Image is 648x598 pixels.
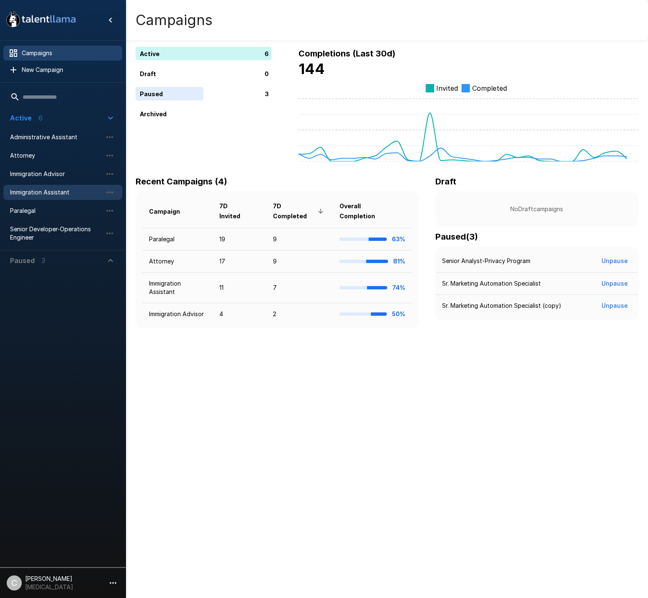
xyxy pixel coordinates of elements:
[265,69,269,78] p: 0
[339,201,405,221] span: Overall Completion
[149,207,191,217] span: Campaign
[142,250,213,273] td: Attorney
[142,303,213,325] td: Immigration Advisor
[435,232,478,242] b: Paused ( 3 )
[266,273,333,303] td: 7
[442,302,561,310] p: Sr. Marketing Automation Specialist (copy)
[298,60,325,77] b: 144
[392,284,405,291] b: 74%
[213,303,266,325] td: 4
[219,201,260,221] span: 7D Invited
[392,235,405,243] b: 63%
[298,49,396,59] b: Completions (Last 30d)
[213,273,266,303] td: 11
[273,201,326,221] span: 7D Completed
[442,257,530,265] p: Senior Analyst-Privacy Program
[598,276,631,291] button: Unpause
[442,279,541,288] p: Sr. Marketing Automation Specialist
[265,49,269,58] p: 6
[266,250,333,273] td: 9
[265,89,269,98] p: 3
[136,176,227,187] b: Recent Campaigns (4)
[142,228,213,250] td: Paralegal
[136,11,213,29] h4: Campaigns
[392,310,405,317] b: 50%
[213,228,266,250] td: 19
[435,176,456,187] b: Draft
[142,273,213,303] td: Immigration Assistant
[598,298,631,314] button: Unpause
[266,303,333,325] td: 2
[266,228,333,250] td: 9
[213,250,266,273] td: 17
[393,258,405,265] b: 81%
[449,205,625,213] p: No Draft campaigns
[598,253,631,269] button: Unpause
